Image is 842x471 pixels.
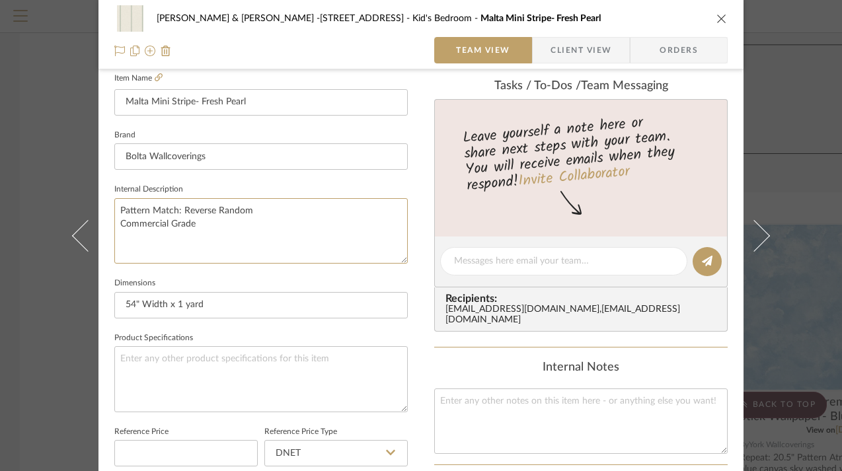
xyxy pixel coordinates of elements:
label: Reference Price [114,429,169,435]
label: Dimensions [114,280,155,287]
span: Team View [456,37,510,63]
span: Client View [551,37,611,63]
div: [EMAIL_ADDRESS][DOMAIN_NAME] , [EMAIL_ADDRESS][DOMAIN_NAME] [445,305,722,326]
label: Reference Price Type [264,429,337,435]
label: Internal Description [114,186,183,193]
span: Malta Mini Stripe- Fresh Pearl [480,14,601,23]
button: close [716,13,728,24]
div: Internal Notes [434,361,728,375]
span: Recipients: [445,293,722,305]
div: Leave yourself a note here or share next steps with your team. You will receive emails when they ... [433,108,730,197]
div: team Messaging [434,79,728,94]
input: Enter Brand [114,143,408,170]
img: d61945d0-07df-4d29-aa6f-e8870a2069e5_48x40.jpg [114,5,146,32]
input: Enter Item Name [114,89,408,116]
label: Item Name [114,73,163,84]
span: Tasks / To-Dos / [494,80,581,92]
span: Orders [645,37,712,63]
a: Invite Collaborator [517,161,631,194]
img: Remove from project [161,46,171,56]
label: Brand [114,132,135,139]
label: Product Specifications [114,335,193,342]
input: Enter the dimensions of this item [114,292,408,318]
span: Kid's Bedroom [412,14,480,23]
span: [PERSON_NAME] & [PERSON_NAME] -[STREET_ADDRESS] [157,14,412,23]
